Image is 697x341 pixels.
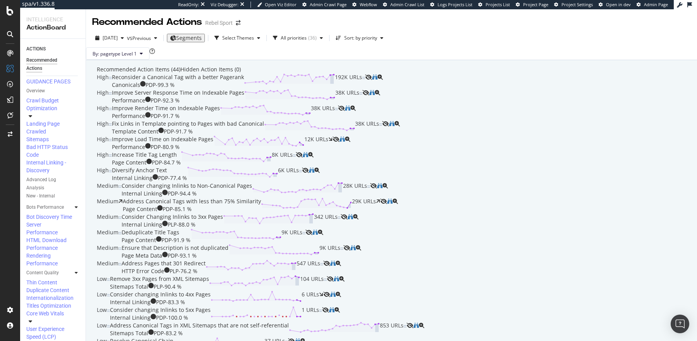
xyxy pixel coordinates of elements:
div: Performance [112,112,145,120]
div: Select Themes [222,36,254,40]
img: Equal [379,123,382,126]
a: Server Performance [26,221,80,236]
div: magnifying-glass-plus [378,74,383,80]
img: Equal [109,77,112,79]
div: PDP - 91.7 % [164,128,193,135]
button: All priorities(36) [270,32,326,44]
div: Template Content [112,128,158,135]
span: Admin Crawl Page [310,2,347,7]
a: binoculars [372,73,378,81]
a: Logs Projects List [430,2,472,8]
img: Equal [107,325,110,327]
img: Equal [109,139,112,141]
a: binoculars [377,182,383,189]
span: High [97,166,109,174]
div: arrow-right-arrow-left [236,20,240,26]
span: Low [97,291,107,298]
div: magnifying-glass-plus [336,292,341,297]
span: 192K URLs [335,73,362,89]
a: Open Viz Editor [257,2,297,8]
div: magnifying-glass-plus [375,90,380,95]
a: Project Settings [554,2,593,8]
img: Equal [335,108,338,110]
span: 547 URLs [297,260,320,275]
button: By: pagetype Level 1 [86,47,149,60]
button: Previous [132,32,160,44]
div: Internal Linking [110,314,151,322]
div: eye-slash [323,261,330,266]
div: Bad HTTP Status Code [26,143,74,159]
div: eye-slash [333,137,340,142]
span: 6K URLs [278,166,299,182]
span: Segments [176,34,202,42]
div: Titles Optimization [26,302,71,310]
img: Equal [362,77,365,79]
div: HTTP Error Code [122,267,164,275]
span: High [97,151,109,158]
a: binoculars [414,322,419,329]
span: Medium [97,244,118,251]
div: PDP - 100.0 % [156,314,188,322]
div: Improve Server Response Time on Indexable Pages [112,89,244,97]
a: Core Web Vitals [26,310,80,317]
span: 38K URLs [355,120,379,135]
img: Equal [359,92,362,95]
a: binoculars [330,291,336,298]
button: [DATE] [92,32,127,44]
a: HTML Download Performance [26,236,80,252]
a: Overview [26,87,80,95]
div: eye-slash [382,121,389,126]
div: magnifying-glass-plus [335,307,340,313]
div: eye-slash [323,292,330,297]
a: ACTIONS [26,45,80,53]
div: eye-slash [322,307,329,313]
span: 104 URLs [300,275,324,291]
div: PDP - 85.1 % [163,205,192,213]
div: User Experience [26,325,64,333]
div: Sitemaps [26,135,49,143]
div: eye-slash [338,106,345,111]
span: Medium [97,228,118,236]
div: Intelligence [26,16,79,23]
span: Logs Projects List [438,2,472,7]
a: binoculars [345,104,350,112]
div: Diversify Anchor Text [112,166,167,174]
span: 6 URLs [302,291,319,306]
div: binoculars [377,183,383,189]
img: Equal [118,263,122,265]
img: Equal [107,310,110,312]
div: Reconsider a Canonical Tag with a better Pagerank [112,73,244,81]
a: GUIDANCE PAGES [26,78,80,85]
span: High [97,73,109,81]
div: binoculars [387,199,393,204]
div: HTML Download Performance [26,236,75,252]
div: Rendering Performance [26,252,74,267]
span: 29K URLs [352,197,376,213]
img: Equal [109,108,112,110]
img: Equal [118,232,122,234]
div: ( 36 ) [308,36,317,40]
div: Improve Load Time on Indexable Pages [112,135,213,143]
a: binoculars [340,135,345,143]
div: Open Intercom Messenger [671,315,689,333]
div: Core Web Vitals [26,310,64,317]
div: Deduplicate Title Tags [122,228,179,236]
span: Medium [97,213,118,220]
img: Equal [293,154,296,157]
span: Admin Page [644,2,668,7]
a: Bot Discovery Time [26,213,80,221]
a: Duplicate Content [26,286,80,294]
a: Landing Page Crawled [26,120,80,135]
span: Medium [97,197,118,205]
div: binoculars [345,106,350,111]
div: magnifying-glass-plus [393,199,398,204]
div: Consider changing Inlinks to 4xx Pages [110,291,211,298]
img: Equal [109,170,112,172]
span: Webflow [360,2,377,7]
div: Fix Links in Template pointing to Pages with bad Canonical [112,120,264,128]
div: eye-slash [407,323,414,328]
img: Equal [107,294,110,296]
span: By: pagetype Level 1 [93,50,137,57]
span: 9K URLs [319,244,340,260]
div: Internal Linking [122,190,162,197]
